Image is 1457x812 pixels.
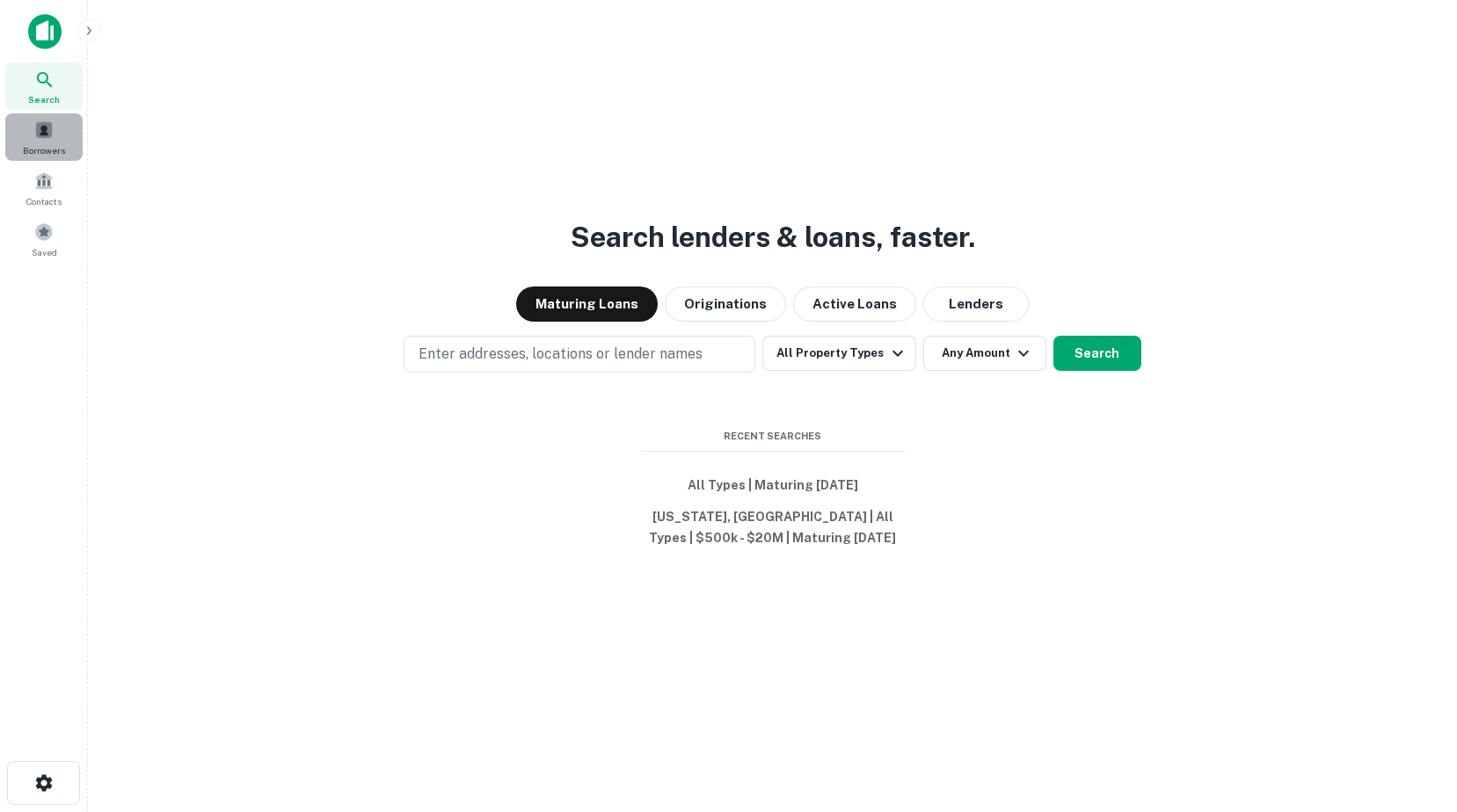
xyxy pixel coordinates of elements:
[419,344,703,365] p: Enter addresses, locations or lender names
[5,215,83,263] a: Saved
[571,216,975,258] h3: Search lenders & loans, faster.
[404,336,755,373] button: Enter addresses, locations or lender names
[5,113,83,161] a: Borrowers
[923,286,1029,322] button: Lenders
[641,469,905,501] button: All Types | Maturing [DATE]
[516,286,658,322] button: Maturing Loans
[5,164,83,212] a: Contacts
[793,286,916,322] button: Active Loans
[5,62,83,110] a: Search
[762,336,915,371] button: All Property Types
[665,286,786,322] button: Originations
[28,14,62,49] img: capitalize-icon.png
[1053,336,1141,371] button: Search
[1369,671,1457,756] iframe: Chat Widget
[32,245,57,259] span: Saved
[923,336,1046,371] button: Any Amount
[641,501,905,554] button: [US_STATE], [GEOGRAPHIC_DATA] | All Types | $500k - $20M | Maturing [DATE]
[23,143,65,157] span: Borrowers
[641,429,905,444] span: Recent Searches
[28,92,60,106] span: Search
[26,194,62,208] span: Contacts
